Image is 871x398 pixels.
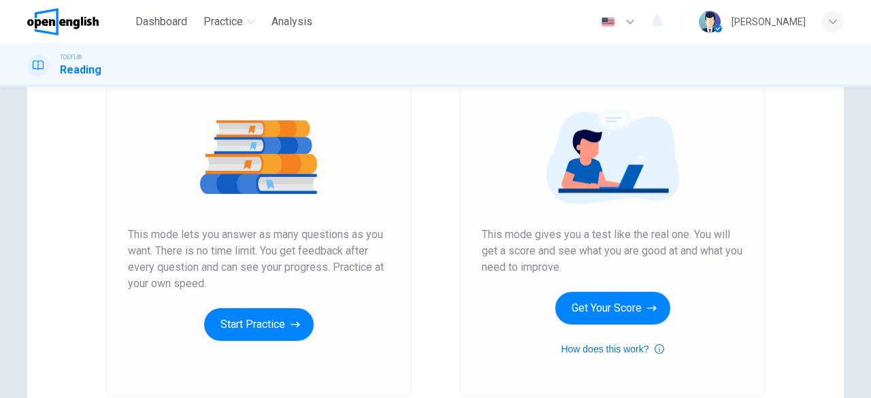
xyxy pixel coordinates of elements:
[266,10,318,34] button: Analysis
[27,8,130,35] a: OpenEnglish logo
[198,10,261,34] button: Practice
[135,14,187,30] span: Dashboard
[128,227,389,292] span: This mode lets you answer as many questions as you want. There is no time limit. You get feedback...
[203,14,243,30] span: Practice
[204,308,314,341] button: Start Practice
[555,292,670,325] button: Get Your Score
[561,341,663,357] button: How does this work?
[272,14,312,30] span: Analysis
[699,11,721,33] img: Profile picture
[130,10,193,34] button: Dashboard
[732,14,806,30] div: [PERSON_NAME]
[27,8,99,35] img: OpenEnglish logo
[60,62,101,78] h1: Reading
[482,227,743,276] span: This mode gives you a test like the real one. You will get a score and see what you are good at a...
[599,17,617,27] img: en
[60,52,82,62] span: TOEFL®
